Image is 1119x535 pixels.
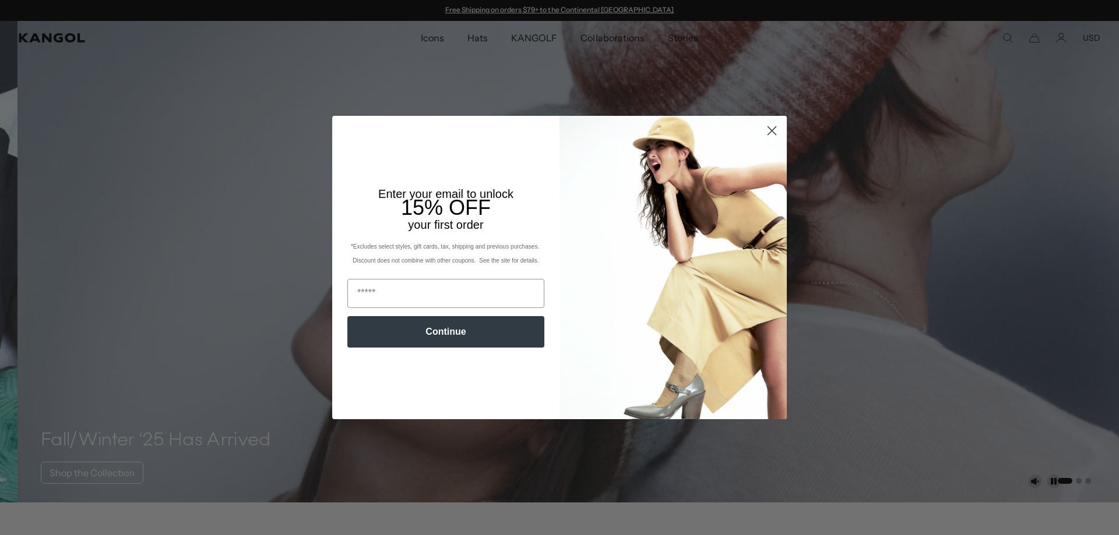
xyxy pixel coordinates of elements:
[378,187,513,200] span: Enter your email to unlock
[347,316,544,348] button: Continue
[401,196,491,219] span: 15% OFF
[559,116,787,419] img: 93be19ad-e773-4382-80b9-c9d740c9197f.jpeg
[408,218,483,231] span: your first order
[762,121,782,141] button: Close dialog
[351,243,541,264] span: *Excludes select styles, gift cards, tax, shipping and previous purchases. Discount does not comb...
[347,279,544,308] input: Email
